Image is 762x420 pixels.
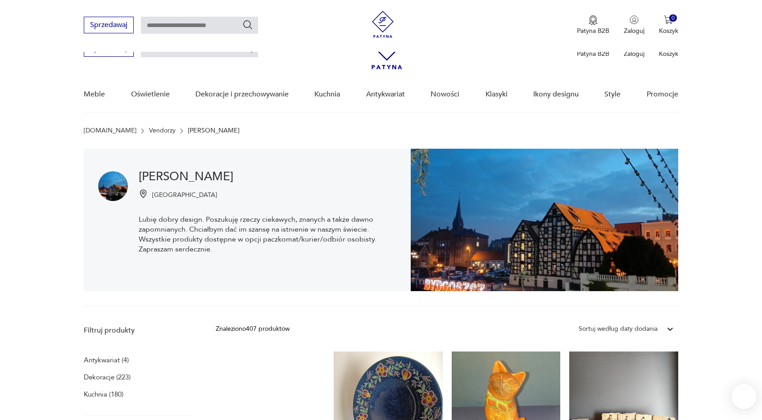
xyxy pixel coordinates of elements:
p: Lubię dobry design. Poszukuję rzeczy ciekawych, znanych a także dawno zapomnianych. Chciałbym dać... [139,215,396,254]
div: Sortuj według daty dodania [579,324,658,334]
p: Koszyk [659,50,678,58]
img: Ikona medalu [589,15,598,25]
p: [GEOGRAPHIC_DATA] [152,191,217,199]
a: Kuchnia (180) [84,388,123,401]
button: Zaloguj [624,15,644,35]
a: Antykwariat [366,77,405,112]
a: Klasyki [485,77,508,112]
p: Patyna B2B [577,27,609,35]
p: Zaloguj [624,50,644,58]
a: [DOMAIN_NAME] [84,127,136,134]
a: Sprzedawaj [84,46,134,52]
p: Patyna B2B [577,50,609,58]
a: Promocje [647,77,678,112]
a: Style [604,77,621,112]
button: Patyna B2B [577,15,609,35]
img: Patyna - sklep z meblami i dekoracjami vintage [369,11,396,38]
img: Krzysztof [411,149,678,291]
img: Ikonka użytkownika [630,15,639,24]
a: Sprzedawaj [84,23,134,29]
button: Szukaj [242,19,253,30]
img: Ikonka pinezki mapy [139,189,148,198]
p: Koszyk [659,27,678,35]
a: Oświetlenie [131,77,170,112]
iframe: Smartsupp widget button [731,384,757,409]
a: Vendorzy [149,127,176,134]
a: Dekoracje (223) [84,371,131,383]
h1: [PERSON_NAME] [139,171,396,182]
a: Dekoracje i przechowywanie [195,77,289,112]
a: Nowości [431,77,459,112]
a: Kuchnia [314,77,340,112]
a: Antykwariat (4) [84,354,129,366]
div: 0 [669,14,677,22]
p: Zaloguj [624,27,644,35]
img: Ikona koszyka [664,15,673,24]
p: [PERSON_NAME] [188,127,240,134]
button: 0Koszyk [659,15,678,35]
button: Sprzedawaj [84,17,134,33]
div: Znaleziono 407 produktów [216,324,290,334]
a: Meble [84,77,105,112]
a: Ikona medaluPatyna B2B [577,15,609,35]
a: Ikony designu [533,77,579,112]
p: Filtruj produkty [84,325,194,335]
img: Krzysztof [98,171,128,201]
